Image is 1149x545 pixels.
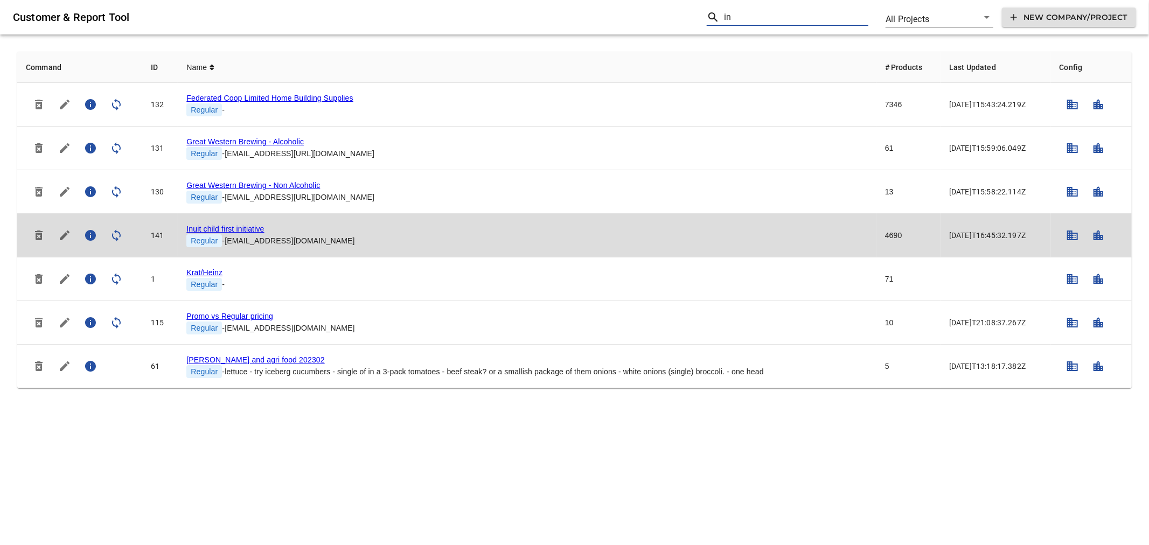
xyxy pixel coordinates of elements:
button: Sync Project [103,179,129,205]
button: Project Summary [78,135,103,161]
button: Setup Banners [1060,92,1085,117]
span: Name [186,61,214,74]
div: 61 [885,143,932,153]
th: Command [17,52,142,83]
button: Setup Cities [1085,135,1111,161]
button: Setup Banners [1060,266,1085,292]
button: Project Summary [78,353,103,379]
td: [DATE]T13:18:17.382Z [941,345,1050,388]
div: - [EMAIL_ADDRESS][URL][DOMAIN_NAME] [186,191,868,204]
button: Setup Cities [1085,222,1111,248]
span: Regular [186,365,222,378]
div: - [EMAIL_ADDRESS][URL][DOMAIN_NAME] [186,147,868,160]
a: Inuit child first initiative [186,225,264,233]
td: [DATE]T21:08:37.267Z [941,301,1050,345]
a: Great Western Brewing - Alcoholic [186,137,304,146]
td: [DATE]T15:58:22.114Z [941,170,1050,214]
span: Regular [186,147,222,160]
div: 7346 [885,99,932,110]
button: Sync Project [103,266,129,292]
a: Krat/Heinz [186,268,222,277]
span: Regular [186,103,222,116]
button: Setup Banners [1060,222,1085,248]
td: 61 [142,345,178,388]
button: Sync Project [103,135,129,161]
th: # Products [876,52,941,83]
a: Great Western Brewing - Non Alcoholic [186,181,320,190]
td: 141 [142,214,178,257]
th: Last Updated [941,52,1050,83]
td: [DATE]T16:45:32.197Z [941,214,1050,257]
button: Setup Cities [1085,92,1111,117]
th: ID [142,52,178,83]
td: 132 [142,83,178,127]
button: Project Summary [78,222,103,248]
table: simple table [17,52,1132,388]
div: 71 [885,274,932,284]
button: Project Summary [78,310,103,336]
span: Regular [186,278,222,291]
div: - [186,103,868,116]
input: Search by ID or Name... [724,9,868,26]
div: - [EMAIL_ADDRESS][DOMAIN_NAME] [186,322,868,334]
div: 4690 [885,230,932,241]
th: Config [1051,52,1132,83]
div: 5 [885,361,932,372]
button: Setup Banners [1060,179,1085,205]
button: Sync Project [103,222,129,248]
button: Project Summary [78,92,103,117]
div: All Projects [886,6,993,28]
button: Setup Cities [1085,179,1111,205]
button: Sync Project [103,310,129,336]
td: 115 [142,301,178,345]
button: Setup Banners [1060,353,1085,379]
td: 131 [142,127,178,170]
span: Regular [186,322,222,334]
a: Promo vs Regular pricing [186,312,273,320]
div: - [186,278,868,291]
button: Setup Cities [1085,310,1111,336]
span: Regular [186,191,222,204]
h6: Customer & Report Tool [13,9,698,26]
span: New Company/Project [1011,11,1127,24]
button: Project Summary [78,179,103,205]
div: 13 [885,186,932,197]
span: Name [186,61,210,74]
button: Setup Cities [1085,353,1111,379]
button: Sync Project [103,92,129,117]
td: 130 [142,170,178,214]
div: - lettuce - try iceberg cucumbers - single of in a 3-pack tomatoes - beef steak? or a smallish pa... [186,365,868,378]
button: Project Summary [78,266,103,292]
button: Setup Cities [1085,266,1111,292]
a: [PERSON_NAME] and agri food 202302 [186,355,324,364]
button: Setup Banners [1060,135,1085,161]
button: Setup Banners [1060,310,1085,336]
a: Federated Coop Limited Home Building Supplies [186,94,353,102]
td: [DATE]T15:59:06.049Z [941,127,1050,170]
div: - [EMAIL_ADDRESS][DOMAIN_NAME] [186,234,868,247]
div: 10 [885,317,932,328]
span: Regular [186,234,222,247]
td: [DATE]T15:43:24.219Z [941,83,1050,127]
td: 1 [142,257,178,301]
button: New Company/Project [1002,8,1136,27]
